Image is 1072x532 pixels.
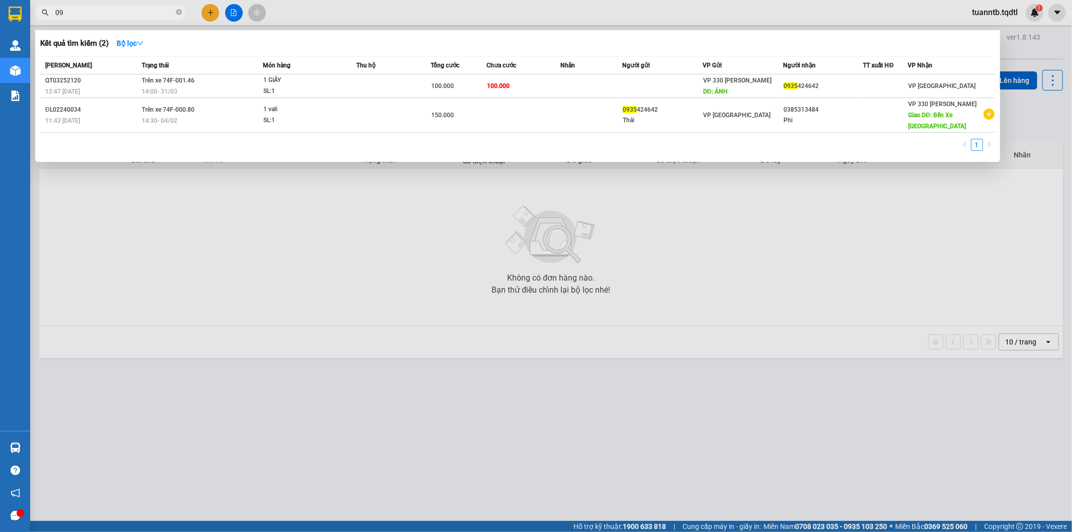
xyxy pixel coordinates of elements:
[176,9,182,15] span: close-circle
[908,112,966,130] span: Giao DĐ: Bến Xe [GEOGRAPHIC_DATA]
[560,62,575,69] span: Nhãn
[10,40,21,51] img: warehouse-icon
[487,82,510,90] span: 100.000
[176,8,182,18] span: close-circle
[263,62,290,69] span: Món hàng
[959,139,971,151] li: Previous Page
[45,62,92,69] span: [PERSON_NAME]
[10,442,21,453] img: warehouse-icon
[984,109,995,120] span: plus-circle
[45,75,139,86] div: QT03252120
[783,62,816,69] span: Người nhận
[908,82,976,90] span: VP [GEOGRAPHIC_DATA]
[486,62,516,69] span: Chưa cước
[40,38,109,49] h3: Kết quả tìm kiếm ( 2 )
[431,82,454,90] span: 100.000
[784,105,863,115] div: 0385313484
[117,39,144,47] strong: Bộ lọc
[11,511,20,520] span: message
[703,62,722,69] span: VP Gửi
[908,62,932,69] span: VP Nhận
[45,88,80,95] span: 12:47 [DATE]
[784,82,798,90] span: 0935
[431,112,454,119] span: 150.000
[983,139,995,151] li: Next Page
[11,466,20,475] span: question-circle
[137,40,144,47] span: down
[971,139,983,151] li: 1
[142,106,194,113] span: Trên xe 74F-000.80
[623,106,637,113] span: 0935
[109,35,152,51] button: Bộ lọcdown
[623,105,702,115] div: 424642
[11,488,20,498] span: notification
[784,81,863,92] div: 424642
[142,88,177,95] span: 14:00 - 31/03
[42,9,49,16] span: search
[703,77,771,84] span: VP 330 [PERSON_NAME]
[622,62,650,69] span: Người gửi
[703,112,770,119] span: VP [GEOGRAPHIC_DATA]
[263,115,339,126] div: SL: 1
[962,141,968,147] span: left
[9,7,22,22] img: logo-vxr
[142,77,194,84] span: Trên xe 74F-001.46
[431,62,459,69] span: Tổng cước
[45,117,80,124] span: 11:43 [DATE]
[986,141,992,147] span: right
[863,62,894,69] span: TT xuất HĐ
[623,115,702,126] div: Thái
[10,65,21,76] img: warehouse-icon
[784,115,863,126] div: Phi
[357,62,376,69] span: Thu hộ
[971,139,983,150] a: 1
[263,104,339,115] div: 1 vali
[908,101,977,108] span: VP 330 [PERSON_NAME]
[142,62,169,69] span: Trạng thái
[703,88,728,95] span: DĐ: ÁNH
[55,7,174,18] input: Tìm tên, số ĐT hoặc mã đơn
[263,86,339,97] div: SL: 1
[142,117,177,124] span: 14:30 - 04/02
[263,75,339,86] div: 1 GIẤY
[45,105,139,115] div: ĐL02240034
[983,139,995,151] button: right
[10,91,21,101] img: solution-icon
[959,139,971,151] button: left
